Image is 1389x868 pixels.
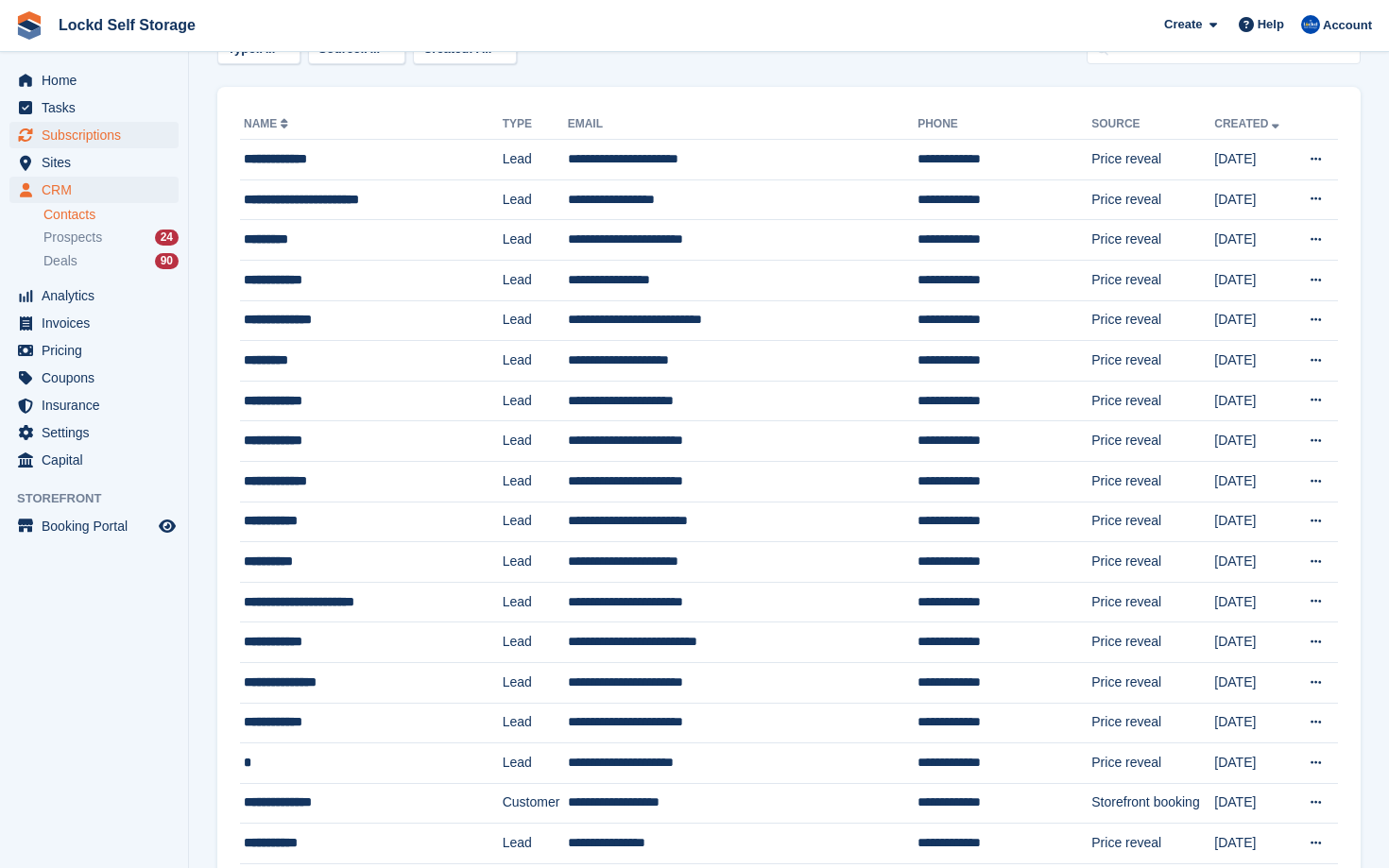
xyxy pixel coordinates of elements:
[1091,110,1214,140] th: Source
[1214,341,1293,382] td: [DATE]
[9,365,179,391] a: menu
[503,179,568,220] td: Lead
[155,253,179,269] div: 90
[17,489,188,508] span: Storefront
[9,310,179,336] a: menu
[42,122,155,148] span: Subscriptions
[1214,824,1293,864] td: [DATE]
[9,392,179,418] a: menu
[1258,15,1284,34] span: Help
[503,703,568,743] td: Lead
[15,11,43,40] img: stora-icon-8386f47178a22dfd0bd8f6a31ec36ba5ce8667c1dd55bd0f319d3a0aa187defe.svg
[503,110,568,140] th: Type
[1214,743,1293,784] td: [DATE]
[42,513,155,539] span: Booking Portal
[9,122,179,148] a: menu
[42,392,155,418] span: Insurance
[51,9,203,41] a: Lockd Self Storage
[156,515,179,537] a: Preview store
[42,419,155,446] span: Settings
[503,461,568,502] td: Lead
[503,542,568,583] td: Lead
[1091,381,1214,421] td: Price reveal
[1214,421,1293,462] td: [DATE]
[503,140,568,180] td: Lead
[155,230,179,246] div: 24
[917,110,1091,140] th: Phone
[1164,15,1202,34] span: Create
[1091,179,1214,220] td: Price reveal
[42,365,155,391] span: Coupons
[503,260,568,300] td: Lead
[1091,703,1214,743] td: Price reveal
[1214,622,1293,663] td: [DATE]
[244,117,292,130] a: Name
[1214,783,1293,824] td: [DATE]
[1091,622,1214,663] td: Price reveal
[42,447,155,473] span: Capital
[503,381,568,421] td: Lead
[1214,179,1293,220] td: [DATE]
[42,149,155,176] span: Sites
[1091,662,1214,703] td: Price reveal
[9,149,179,176] a: menu
[503,502,568,542] td: Lead
[1214,703,1293,743] td: [DATE]
[9,177,179,203] a: menu
[503,743,568,784] td: Lead
[1214,140,1293,180] td: [DATE]
[1091,542,1214,583] td: Price reveal
[1091,824,1214,864] td: Price reveal
[1214,662,1293,703] td: [DATE]
[43,228,179,247] a: Prospects 24
[503,300,568,341] td: Lead
[1091,300,1214,341] td: Price reveal
[1091,743,1214,784] td: Price reveal
[42,337,155,364] span: Pricing
[503,783,568,824] td: Customer
[1091,140,1214,180] td: Price reveal
[503,582,568,622] td: Lead
[503,421,568,462] td: Lead
[1091,461,1214,502] td: Price reveal
[1091,502,1214,542] td: Price reveal
[1091,341,1214,382] td: Price reveal
[1091,783,1214,824] td: Storefront booking
[1323,16,1372,35] span: Account
[1214,381,1293,421] td: [DATE]
[1301,15,1320,34] img: Jonny Bleach
[1214,502,1293,542] td: [DATE]
[9,513,179,539] a: menu
[1214,220,1293,261] td: [DATE]
[9,419,179,446] a: menu
[1214,542,1293,583] td: [DATE]
[1214,461,1293,502] td: [DATE]
[1091,220,1214,261] td: Price reveal
[1214,117,1283,130] a: Created
[43,251,179,271] a: Deals 90
[1091,260,1214,300] td: Price reveal
[42,94,155,121] span: Tasks
[503,220,568,261] td: Lead
[1214,582,1293,622] td: [DATE]
[43,206,179,224] a: Contacts
[503,341,568,382] td: Lead
[42,282,155,309] span: Analytics
[1214,300,1293,341] td: [DATE]
[1091,582,1214,622] td: Price reveal
[1214,260,1293,300] td: [DATE]
[9,337,179,364] a: menu
[42,310,155,336] span: Invoices
[568,110,918,140] th: Email
[42,177,155,203] span: CRM
[9,447,179,473] a: menu
[503,662,568,703] td: Lead
[42,67,155,94] span: Home
[1091,421,1214,462] td: Price reveal
[43,229,102,247] span: Prospects
[9,282,179,309] a: menu
[9,94,179,121] a: menu
[9,67,179,94] a: menu
[43,252,77,270] span: Deals
[503,622,568,663] td: Lead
